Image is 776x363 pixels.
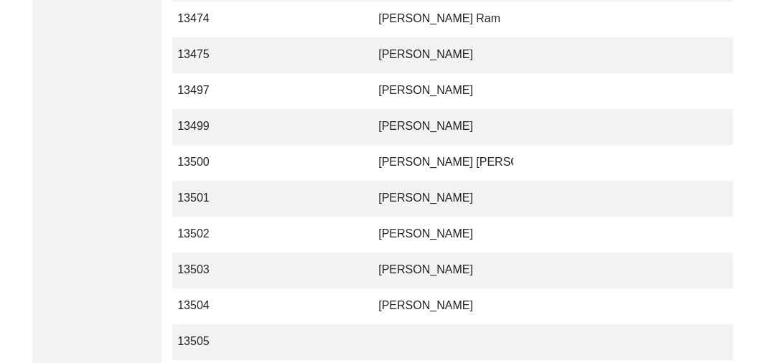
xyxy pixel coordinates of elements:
[169,253,226,288] td: 13503
[169,37,226,73] td: 13475
[370,73,513,109] td: [PERSON_NAME]
[370,253,513,288] td: [PERSON_NAME]
[370,109,513,145] td: [PERSON_NAME]
[169,73,226,109] td: 13497
[169,109,226,145] td: 13499
[169,324,226,360] td: 13505
[370,217,513,253] td: [PERSON_NAME]
[169,181,226,217] td: 13501
[370,1,513,37] td: [PERSON_NAME] Ram
[169,288,226,324] td: 13504
[370,37,513,73] td: [PERSON_NAME]
[370,181,513,217] td: [PERSON_NAME]
[169,217,226,253] td: 13502
[169,1,226,37] td: 13474
[169,145,226,181] td: 13500
[370,288,513,324] td: [PERSON_NAME]
[370,145,513,181] td: [PERSON_NAME] [PERSON_NAME]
